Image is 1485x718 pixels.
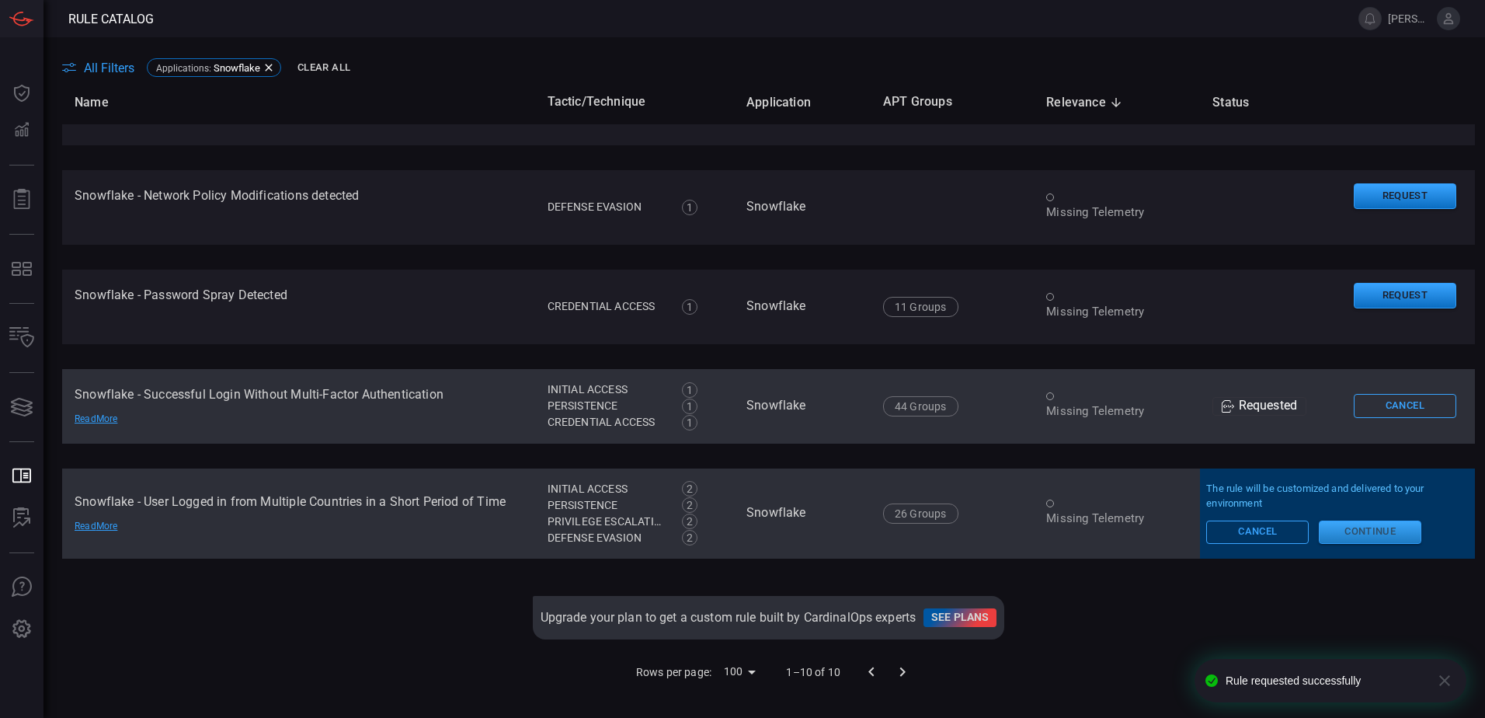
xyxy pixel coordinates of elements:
[75,413,183,426] div: Read More
[718,660,761,683] div: 100
[1046,403,1188,420] div: Missing Telemetry
[682,415,697,430] div: 1
[62,270,535,344] td: Snowflake - Password Spray Detected
[734,170,871,245] td: Snowflake
[682,497,697,513] div: 2
[1354,283,1456,308] button: Request
[62,170,535,245] td: Snowflake - Network Policy Modifications detected
[1046,93,1126,112] span: Relevance
[548,298,666,315] div: Credential Access
[68,12,154,26] span: Rule Catalog
[1212,93,1269,112] span: Status
[786,664,840,680] p: 1–10 of 10
[1354,394,1456,418] button: Cancel
[3,319,40,357] button: Inventory
[214,62,260,74] span: Snowflake
[548,497,666,514] div: Persistence
[3,181,40,218] button: Reports
[62,469,535,559] td: Snowflake - User Logged in from Multiple Countries in a Short Period of Time
[147,58,281,77] div: Applications:Snowflake
[156,63,211,74] span: Applications :
[1206,521,1309,544] button: Cancel
[746,93,831,112] span: Application
[1046,304,1188,320] div: Missing Telemetry
[548,481,666,497] div: Initial Access
[883,396,958,417] div: 44 Groups
[682,382,697,398] div: 1
[3,611,40,648] button: Preferences
[3,112,40,149] button: Detections
[541,609,916,626] span: Upgrade your plan to get a custom rule built by CardinalOps experts
[1206,482,1469,511] span: The rule will be customized and delivered to your environment
[682,399,697,414] div: 1
[871,80,1034,124] th: APT Groups
[1319,521,1421,544] button: Continue
[535,80,734,124] th: Tactic/Technique
[1046,511,1188,527] div: Missing Telemetry
[3,250,40,288] button: MITRE - Detection Posture
[548,530,666,546] div: Defense Evasion
[62,61,134,75] button: All Filters
[548,414,666,430] div: Credential Access
[62,369,535,444] td: Snowflake - Successful Login Without Multi-Factor Authentication
[682,514,697,529] div: 2
[75,521,183,533] div: Read More
[636,664,711,680] p: Rows per page:
[682,200,697,215] div: 1
[548,514,666,530] div: Privilege Escalation
[1354,183,1456,209] button: Request
[75,93,129,112] span: Name
[548,382,666,398] div: Initial Access
[548,199,666,215] div: Defense Evasion
[883,504,958,524] div: 26 Groups
[548,398,666,414] div: Persistence
[1388,12,1431,25] span: [PERSON_NAME].[PERSON_NAME]
[734,469,871,559] td: Snowflake
[1226,674,1424,687] div: Rule requested successfully
[3,389,40,426] button: Cards
[3,458,40,495] button: Rule Catalog
[3,569,40,606] button: Ask Us A Question
[734,369,871,444] td: Snowflake
[84,61,134,75] span: All Filters
[1212,397,1306,416] div: Requested
[682,481,697,497] div: 2
[682,530,697,545] div: 2
[734,270,871,344] td: Snowflake
[3,500,40,537] button: ALERT ANALYSIS
[883,297,958,317] div: 11 Groups
[3,75,40,112] button: Dashboard
[682,299,697,315] div: 1
[923,608,996,627] a: See plans
[1046,204,1188,221] div: Missing Telemetry
[294,56,354,80] button: Clear All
